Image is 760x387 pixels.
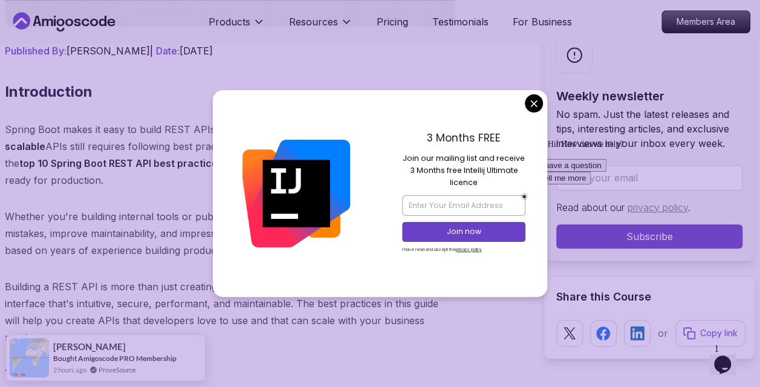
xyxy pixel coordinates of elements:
[289,15,338,29] p: Resources
[556,88,742,105] h2: Weekly newsletter
[19,157,223,169] strong: top 10 Spring Boot REST API best practices
[432,15,489,29] a: Testimonials
[658,326,668,340] p: or
[5,365,455,385] h2: Table of Contents
[209,15,265,39] button: Products
[10,338,49,377] img: provesource social proof notification image
[5,5,93,15] span: 👋 Hi! How can we help?
[5,208,455,259] p: Whether you're building internal tools or public APIs, these tips will help you avoid common mist...
[5,37,60,50] button: Tell me more
[78,354,177,363] a: Amigoscode PRO Membership
[377,15,408,29] a: Pricing
[53,354,77,363] span: Bought
[289,15,352,39] button: Resources
[156,45,180,57] span: Date:
[5,121,455,189] p: Spring Boot makes it easy to build REST APIs quickly, but writing APIs still requires following b...
[5,82,455,102] h2: Introduction
[5,5,222,50] div: 👋 Hi! How can we help?I have a questionTell me more
[709,339,748,375] iframe: chat widget
[5,45,67,57] span: Published By:
[5,44,455,58] p: [PERSON_NAME] | [DATE]
[662,11,750,33] p: Members Area
[5,278,455,346] p: Building a REST API is more than just creating endpoints that return data. It's about designing a...
[661,10,750,33] a: Members Area
[209,15,250,29] p: Products
[675,320,745,346] button: Copy link
[556,107,742,151] p: No spam. Just the latest releases and tips, interesting articles, and exclusive interviews in you...
[53,365,86,375] span: 2 hours ago
[53,342,126,352] span: [PERSON_NAME]
[513,15,572,29] a: For Business
[5,25,76,37] button: I have a question
[700,327,738,339] p: Copy link
[99,365,136,375] a: ProveSource
[530,134,748,333] iframe: chat widget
